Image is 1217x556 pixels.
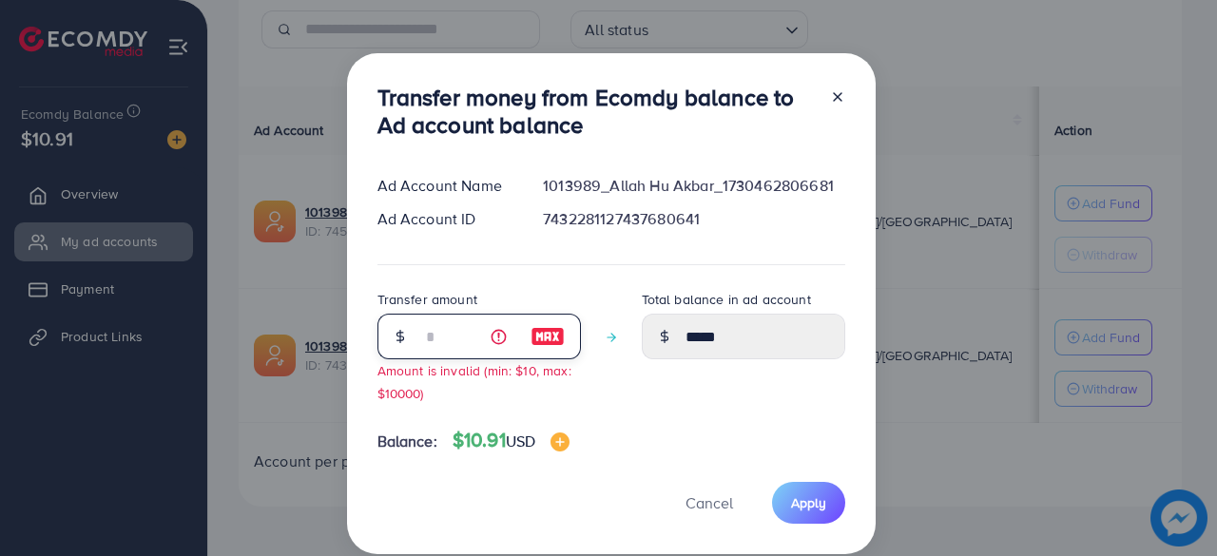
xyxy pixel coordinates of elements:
span: USD [506,431,535,451]
h3: Transfer money from Ecomdy balance to Ad account balance [377,84,815,139]
small: Amount is invalid (min: $10, max: $10000) [377,361,571,401]
div: Ad Account ID [362,208,529,230]
img: image [531,325,565,348]
span: Balance: [377,431,437,452]
div: 1013989_Allah Hu Akbar_1730462806681 [528,175,860,197]
button: Apply [772,482,845,523]
label: Transfer amount [377,290,477,309]
img: image [551,432,570,451]
button: Cancel [662,482,757,523]
label: Total balance in ad account [642,290,811,309]
div: 7432281127437680641 [528,208,860,230]
h4: $10.91 [453,429,570,452]
span: Cancel [686,492,733,513]
div: Ad Account Name [362,175,529,197]
span: Apply [791,493,826,512]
